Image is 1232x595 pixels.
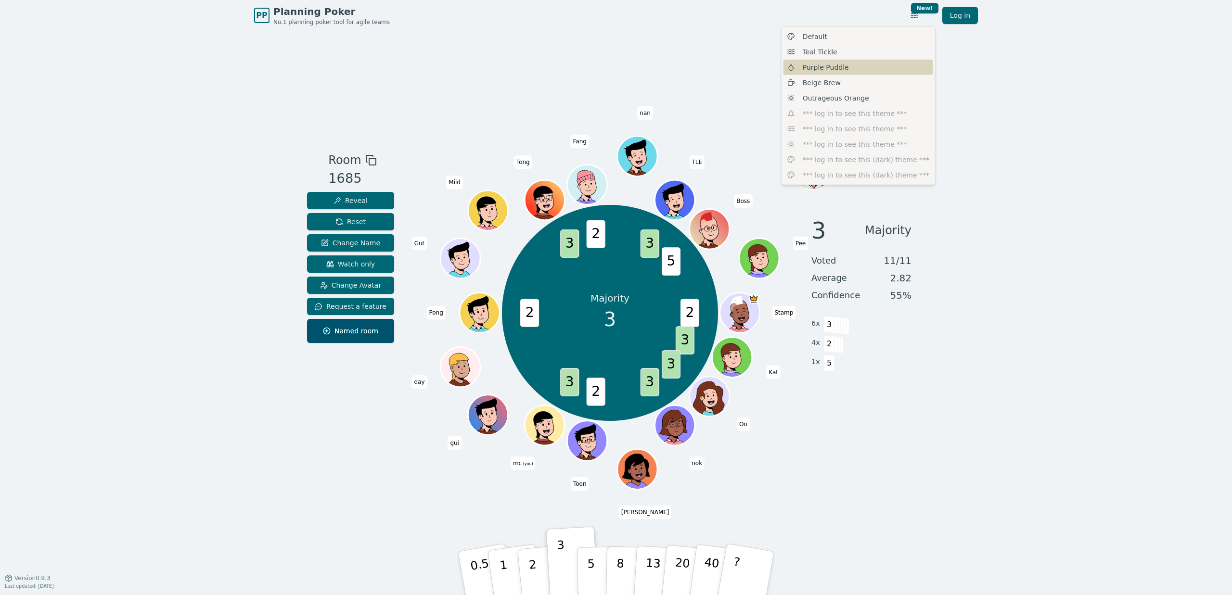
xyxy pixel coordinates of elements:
span: Purple Puddle [803,63,849,72]
span: Default [803,32,827,41]
span: Outrageous Orange [803,93,869,103]
p: 3 [557,538,567,591]
span: Beige Brew [803,78,841,88]
span: Teal Tickle [803,47,837,57]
